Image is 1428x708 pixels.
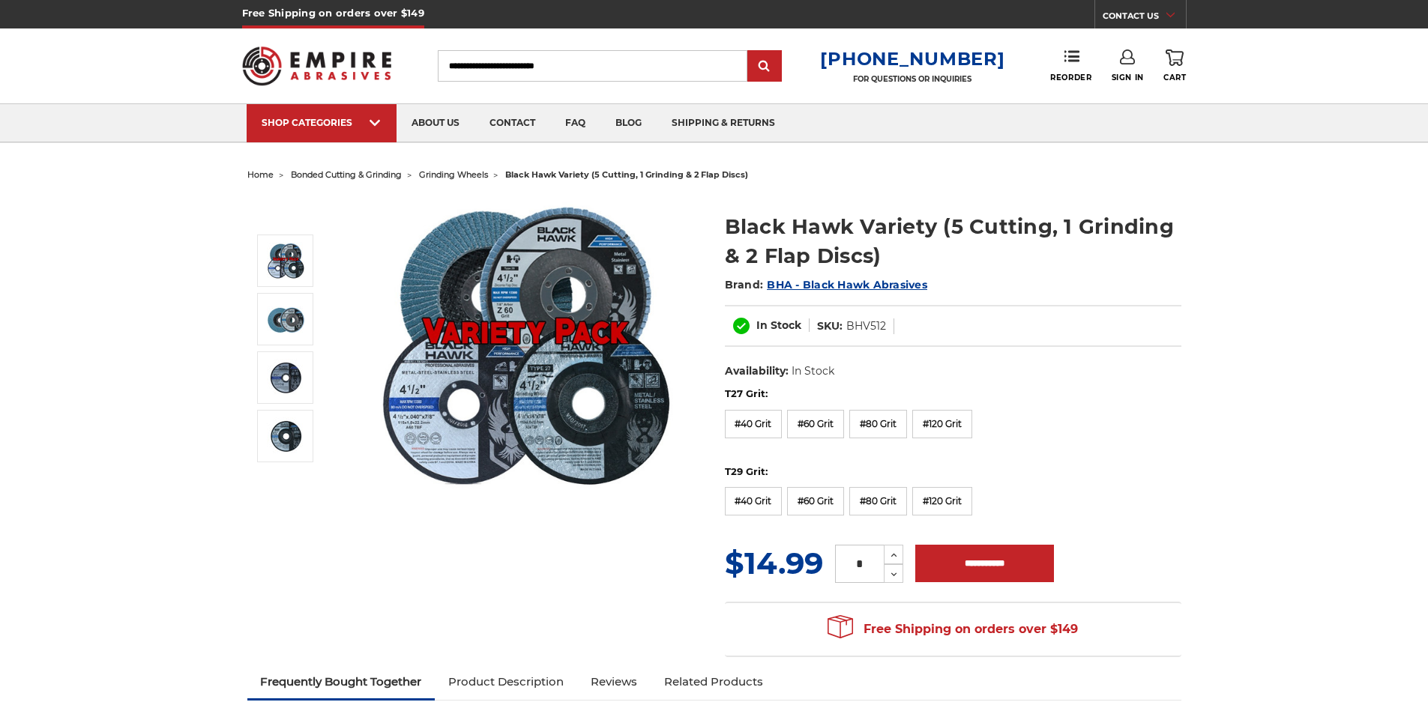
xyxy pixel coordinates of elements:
dd: In Stock [792,363,834,379]
a: [PHONE_NUMBER] [820,48,1004,70]
span: Free Shipping on orders over $149 [828,614,1078,644]
a: shipping & returns [657,104,790,142]
img: Black Hawk Variety (5 Cutting, 1 Grinding & 2 Flap Discs) [267,359,304,396]
a: grinding wheels [419,169,488,180]
span: Brand: [725,278,764,291]
a: Related Products [651,665,777,698]
a: about us [397,104,475,142]
a: faq [550,104,600,142]
dt: Availability: [725,363,789,379]
span: Cart [1163,73,1186,82]
img: Black Hawk Variety (5 Cutting, 1 Grinding & 2 Flap Discs) [376,196,675,496]
dt: SKU: [817,318,843,334]
input: Submit [750,52,780,82]
span: Sign In [1112,73,1144,82]
a: blog [600,104,657,142]
label: T27 Grit: [725,387,1181,402]
img: Black Hawk Variety (5 Cutting, 1 Grinding & 2 Flap Discs) [267,417,304,455]
img: Empire Abrasives [242,37,392,95]
a: Product Description [435,665,577,698]
a: CONTACT US [1103,7,1186,28]
img: Black Hawk Variety (5 Cutting, 1 Grinding & 2 Flap Discs) [267,242,304,279]
a: contact [475,104,550,142]
span: $14.99 [725,545,823,581]
a: Frequently Bought Together [247,665,436,698]
a: Cart [1163,49,1186,82]
a: BHA - Black Hawk Abrasives [767,278,927,291]
a: home [247,169,274,180]
a: bonded cutting & grinding [291,169,402,180]
span: black hawk variety (5 cutting, 1 grinding & 2 flap discs) [505,169,748,180]
p: FOR QUESTIONS OR INQUIRIES [820,74,1004,84]
div: SHOP CATEGORIES [262,117,382,128]
dd: BHV512 [846,318,886,334]
img: Black Hawk Variety (5 Cutting, 1 Grinding & 2 Flap Discs) [267,306,304,333]
a: Reorder [1050,49,1091,82]
span: Reorder [1050,73,1091,82]
span: In Stock [756,318,801,332]
label: T29 Grit: [725,465,1181,479]
a: Reviews [577,665,651,698]
h1: Black Hawk Variety (5 Cutting, 1 Grinding & 2 Flap Discs) [725,212,1181,270]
